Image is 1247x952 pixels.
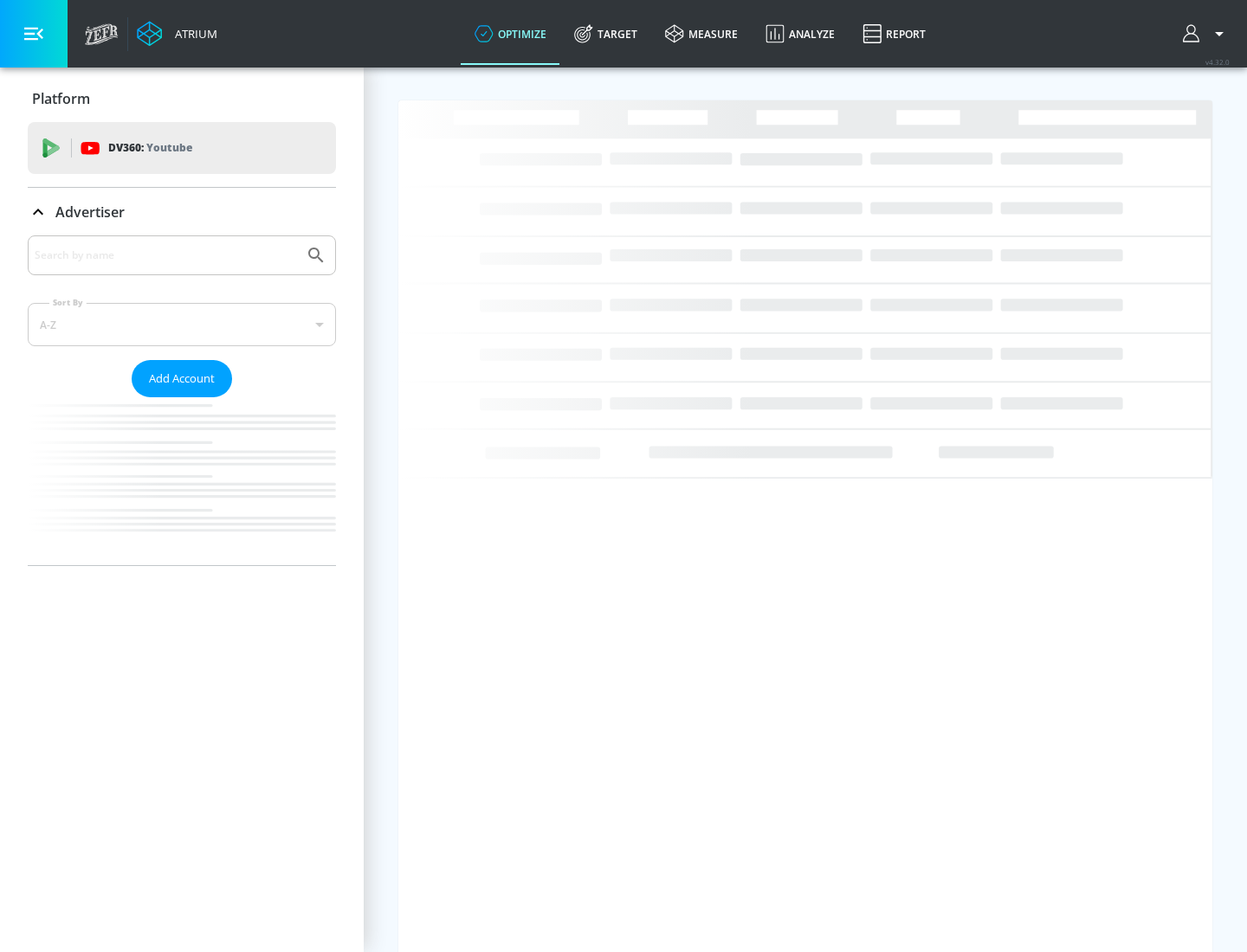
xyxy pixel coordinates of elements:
[28,303,336,346] div: A-Z
[28,397,336,565] nav: list of Advertiser
[108,138,192,158] p: DV360:
[55,203,125,222] p: Advertiser
[752,3,849,65] a: Analyze
[461,3,560,65] a: optimize
[149,369,215,389] span: Add Account
[28,74,336,123] div: Platform
[132,360,232,397] button: Add Account
[28,188,336,236] div: Advertiser
[168,26,217,42] div: Atrium
[560,3,651,65] a: Target
[849,3,940,65] a: Report
[137,21,217,47] a: Atrium
[1205,57,1230,67] span: v 4.32.0
[49,297,87,308] label: Sort By
[28,122,336,174] div: DV360: Youtube
[28,235,336,565] div: Advertiser
[35,244,297,267] input: Search by name
[651,3,752,65] a: measure
[146,138,192,157] p: Youtube
[32,89,90,108] p: Platform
